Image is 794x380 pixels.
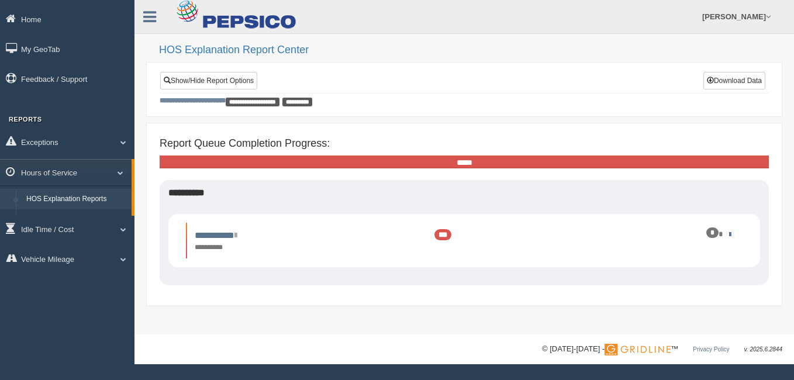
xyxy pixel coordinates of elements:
[159,44,782,56] h2: HOS Explanation Report Center
[21,209,132,230] a: HOS Violation Audit Reports
[186,223,743,258] li: Expand
[160,72,257,89] a: Show/Hide Report Options
[542,343,782,355] div: © [DATE]-[DATE] - ™
[744,346,782,353] span: v. 2025.6.2844
[160,138,769,150] h4: Report Queue Completion Progress:
[693,346,729,353] a: Privacy Policy
[605,344,671,355] img: Gridline
[21,189,132,210] a: HOS Explanation Reports
[703,72,765,89] button: Download Data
